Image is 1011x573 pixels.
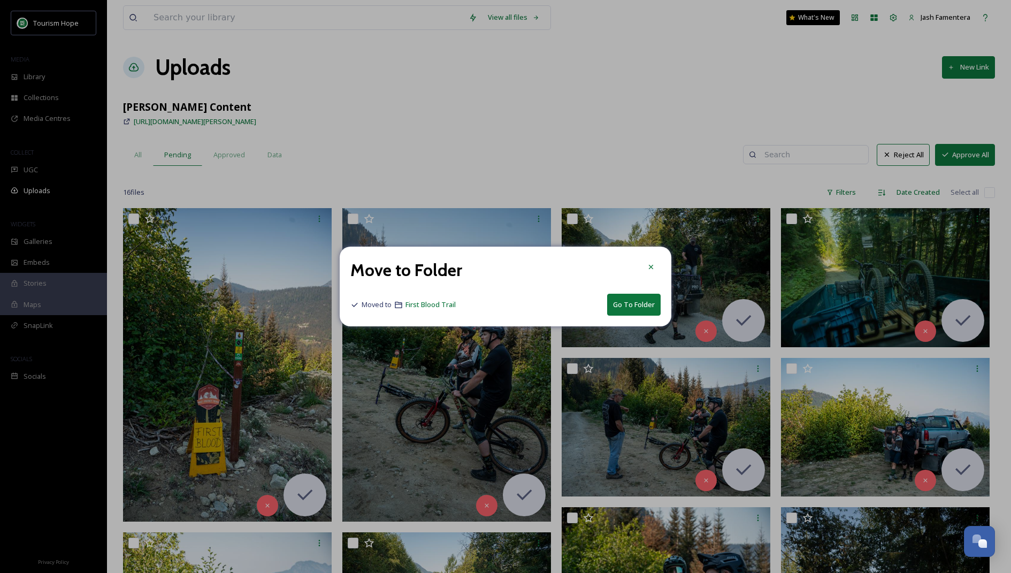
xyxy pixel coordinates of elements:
button: Open Chat [964,526,995,557]
span: First Blood Trail [405,300,456,309]
button: Go To Folder [607,294,661,316]
h2: Move to Folder [350,257,462,283]
span: Moved to [362,300,392,310]
a: First Blood Trail [405,298,456,311]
